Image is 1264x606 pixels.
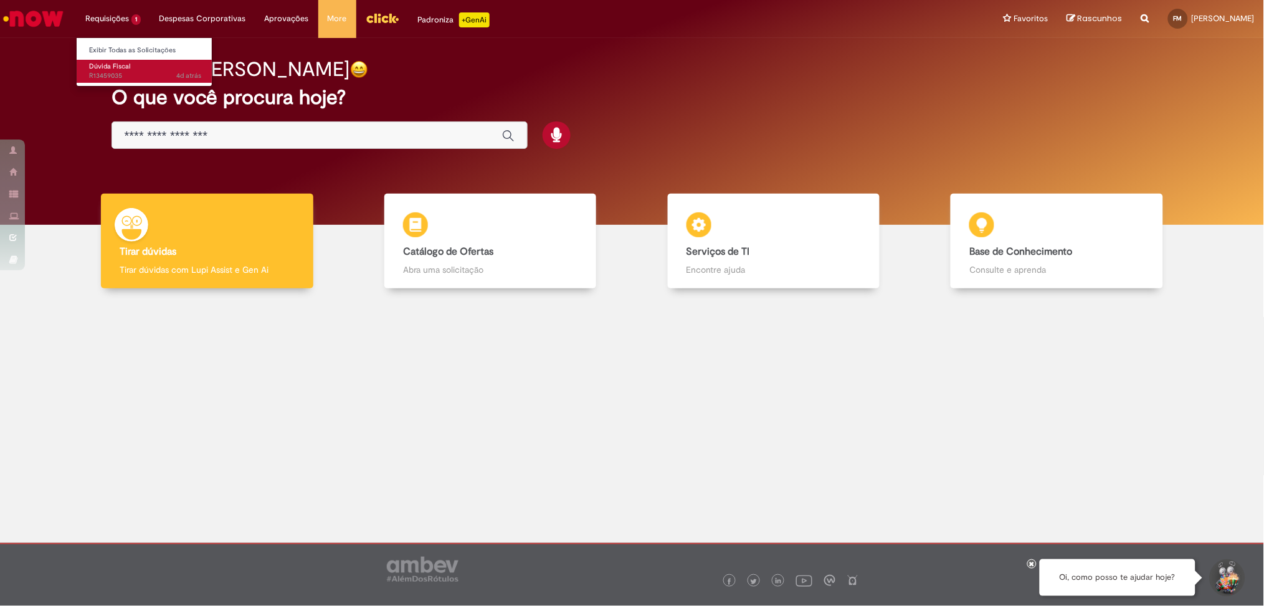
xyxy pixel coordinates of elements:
[1078,12,1123,24] span: Rascunhos
[387,557,459,582] img: logo_footer_ambev_rotulo_gray.png
[366,9,399,27] img: click_logo_yellow_360x200.png
[632,194,916,289] a: Serviços de TI Encontre ajuda
[776,578,782,585] img: logo_footer_linkedin.png
[418,12,490,27] div: Padroniza
[459,12,490,27] p: +GenAi
[824,575,835,586] img: logo_footer_workplace.png
[89,71,201,81] span: R13459035
[969,245,1072,258] b: Base de Conhecimento
[350,60,368,78] img: happy-face.png
[403,245,493,258] b: Catálogo de Ofertas
[915,194,1199,289] a: Base de Conhecimento Consulte e aprenda
[1014,12,1048,25] span: Favoritos
[159,12,246,25] span: Despesas Corporativas
[1040,559,1195,596] div: Oi, como posso te ajudar hoje?
[1067,13,1123,25] a: Rascunhos
[1174,14,1182,22] span: FM
[687,263,862,276] p: Encontre ajuda
[403,263,578,276] p: Abra uma solicitação
[112,87,1153,108] h2: O que você procura hoje?
[85,12,129,25] span: Requisições
[1,6,65,31] img: ServiceNow
[176,71,201,80] span: 4d atrás
[687,245,750,258] b: Serviços de TI
[751,579,757,585] img: logo_footer_twitter.png
[349,194,632,289] a: Catálogo de Ofertas Abra uma solicitação
[77,44,214,57] a: Exibir Todas as Solicitações
[65,194,349,289] a: Tirar dúvidas Tirar dúvidas com Lupi Assist e Gen Ai
[726,579,733,585] img: logo_footer_facebook.png
[847,575,858,586] img: logo_footer_naosei.png
[265,12,309,25] span: Aprovações
[176,71,201,80] time: 28/08/2025 16:14:07
[112,59,350,80] h2: Bom dia, [PERSON_NAME]
[328,12,347,25] span: More
[76,37,212,87] ul: Requisições
[77,60,214,83] a: Aberto R13459035 : Dúvida Fiscal
[131,14,141,25] span: 1
[1192,13,1255,24] span: [PERSON_NAME]
[969,263,1144,276] p: Consulte e aprenda
[89,62,130,71] span: Dúvida Fiscal
[120,263,295,276] p: Tirar dúvidas com Lupi Assist e Gen Ai
[120,245,176,258] b: Tirar dúvidas
[796,572,812,589] img: logo_footer_youtube.png
[1208,559,1245,597] button: Iniciar Conversa de Suporte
